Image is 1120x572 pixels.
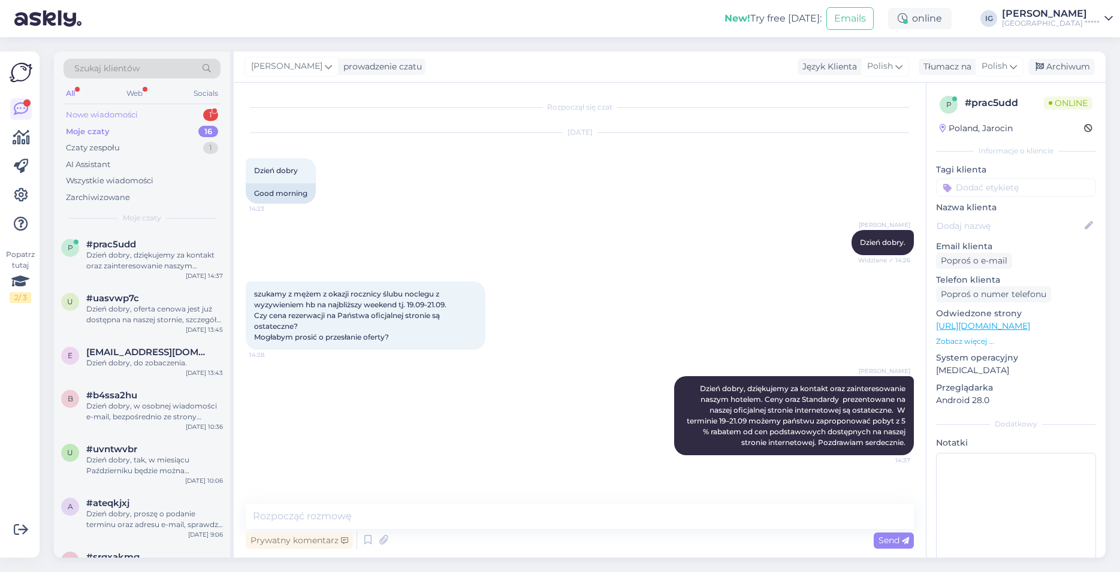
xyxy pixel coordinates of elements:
[86,239,136,250] span: #prac5udd
[865,456,910,465] span: 14:37
[198,126,218,138] div: 16
[74,62,140,75] span: Szukaj klientów
[203,142,218,154] div: 1
[888,8,952,29] div: online
[826,7,874,30] button: Emails
[724,13,750,24] b: New!
[687,384,907,447] span: Dzień dobry, dziękujemy za kontakt oraz zainteresowanie naszym hotelem. Ceny oraz Standardy preze...
[66,175,153,187] div: Wszystkie wiadomości
[86,455,223,476] div: Dzień dobry, tak, w miesiącu Październiku będzie można wypożyczyć rowery. Pozdrawiam serdecznie.
[67,448,73,457] span: u
[68,394,73,403] span: b
[67,297,73,306] span: u
[254,289,446,341] span: szukamy z mężem z okazji rocznicy ślubu noclegu z wyzywieniem hb na najbliższy weekend tj. 19.09-...
[249,350,294,359] span: 14:28
[68,351,73,360] span: e
[936,253,1012,269] div: Poproś o e-mail
[66,126,110,138] div: Moje czaty
[86,358,223,368] div: Dzień dobry, do zobaczenia.
[86,498,129,509] span: #ateqkjxj
[936,201,1096,214] p: Nazwa klienta
[1002,9,1113,28] a: [PERSON_NAME][GEOGRAPHIC_DATA] *****
[936,320,1030,331] a: [URL][DOMAIN_NAME]
[867,60,893,73] span: Polish
[936,364,1096,377] p: [MEDICAL_DATA]
[724,11,822,26] div: Try free [DATE]:
[186,271,223,280] div: [DATE] 14:37
[10,249,31,303] div: Popatrz tutaj
[246,102,914,113] div: Rozpoczął się czat
[186,422,223,431] div: [DATE] 10:36
[86,444,137,455] span: #uvntwvbr
[858,256,910,265] span: Widziane ✓ 14:26
[879,535,909,546] span: Send
[64,86,77,101] div: All
[86,293,139,304] span: #uasvwp7c
[185,476,223,485] div: [DATE] 10:06
[936,419,1096,429] div: Dodatkowy
[123,213,161,223] span: Moje czaty
[86,401,223,422] div: Dzień dobry, w osobnej wiadomości e-mail, bezpośrednio ze strony [GEOGRAPHIC_DATA]***** wysłałam ...
[936,146,1096,156] div: Informacje o kliencie
[1002,9,1100,19] div: [PERSON_NAME]
[86,250,223,271] div: Dzień dobry, dziękujemy za kontakt oraz zainteresowanie naszym hotelem. Ceny oraz Standardy preze...
[68,556,73,565] span: s
[251,60,322,73] span: [PERSON_NAME]
[66,142,120,154] div: Czaty zespołu
[919,60,971,73] div: Tłumacz na
[980,10,997,27] div: IG
[936,352,1096,364] p: System operacyjny
[86,552,140,562] span: #srqxakmg
[246,183,316,204] div: Good morning
[66,192,130,204] div: Zarchiwizowane
[10,61,32,84] img: Askly Logo
[940,122,1013,135] div: Poland, Jarocin
[859,220,910,229] span: [PERSON_NAME]
[936,336,1096,347] p: Zobacz więcej ...
[965,96,1044,110] div: # prac5udd
[254,166,298,175] span: Dzień dobry
[798,60,857,73] div: Język Klienta
[936,382,1096,394] p: Przeglądarka
[936,286,1051,302] div: Poproś o numer telefonu
[124,86,145,101] div: Web
[936,394,1096,407] p: Android 28.0
[246,127,914,138] div: [DATE]
[249,204,294,213] span: 14:23
[936,274,1096,286] p: Telefon klienta
[936,437,1096,449] p: Notatki
[186,325,223,334] div: [DATE] 13:45
[1044,96,1092,110] span: Online
[203,109,218,121] div: 1
[68,502,73,511] span: a
[66,109,138,121] div: Nowe wiadomości
[859,367,910,376] span: [PERSON_NAME]
[946,100,952,109] span: p
[937,219,1082,232] input: Dodaj nazwę
[66,159,110,171] div: AI Assistant
[246,532,353,549] div: Prywatny komentarz
[191,86,221,101] div: Socials
[936,178,1096,196] input: Dodać etykietę
[86,304,223,325] div: Dzień dobry, oferta cenowa jest już dostępna na naszej stornie, szczegóły dotyczące pakietu będą ...
[860,238,905,247] span: Dzień dobry.
[186,368,223,377] div: [DATE] 13:43
[982,60,1007,73] span: Polish
[10,292,31,303] div: 2 / 3
[936,164,1096,176] p: Tagi klienta
[1028,59,1095,75] div: Archiwum
[86,390,137,401] span: #b4ssa2hu
[68,243,73,252] span: p
[936,307,1096,320] p: Odwiedzone strony
[86,509,223,530] div: Dzień dobry, proszę o podanie terminu oraz adresu e-mail, sprawdzę dostępność oraz prześlę Państw...
[936,240,1096,253] p: Email klienta
[86,347,211,358] span: emi.smul@gmail.com
[188,530,223,539] div: [DATE] 9:06
[339,60,422,73] div: prowadzenie czatu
